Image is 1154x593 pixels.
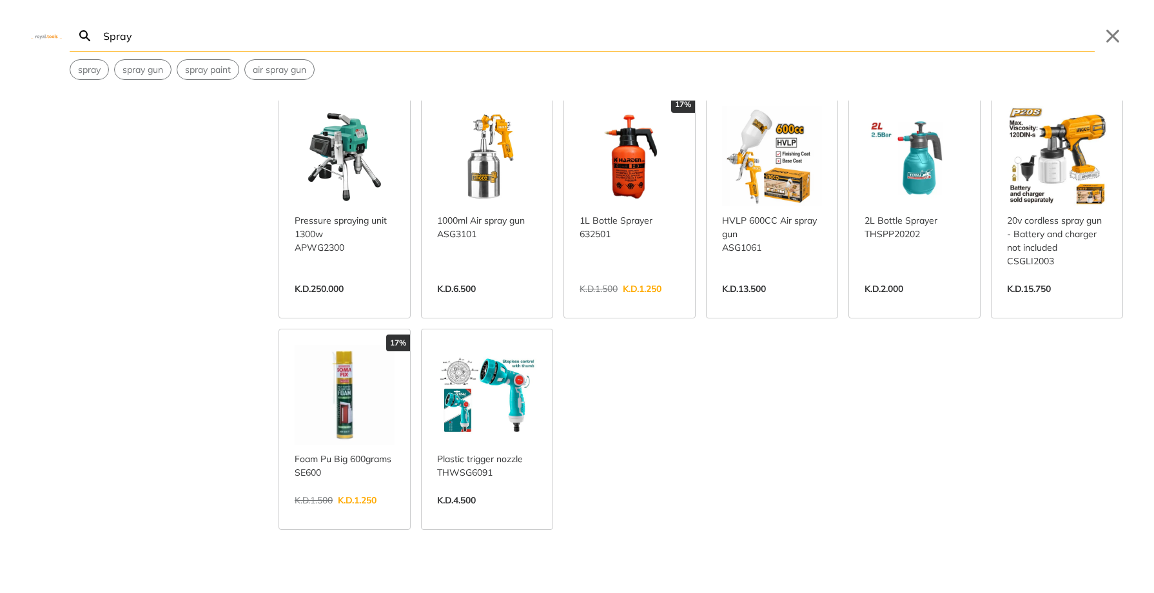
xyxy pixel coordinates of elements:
div: Suggestion: spray paint [177,59,239,80]
div: Suggestion: spray gun [114,59,171,80]
div: 17% [671,96,695,113]
span: air spray gun [253,63,306,77]
div: Suggestion: spray [70,59,109,80]
button: Select suggestion: air spray gun [245,60,314,79]
span: spray paint [185,63,231,77]
input: Search… [101,21,1095,51]
span: spray [78,63,101,77]
div: Suggestion: air spray gun [244,59,315,80]
button: Select suggestion: spray [70,60,108,79]
img: Close [31,33,62,39]
svg: Search [77,28,93,44]
button: Select suggestion: spray paint [177,60,239,79]
div: 17% [386,335,410,351]
button: Close [1102,26,1123,46]
button: Select suggestion: spray gun [115,60,171,79]
span: spray gun [122,63,163,77]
